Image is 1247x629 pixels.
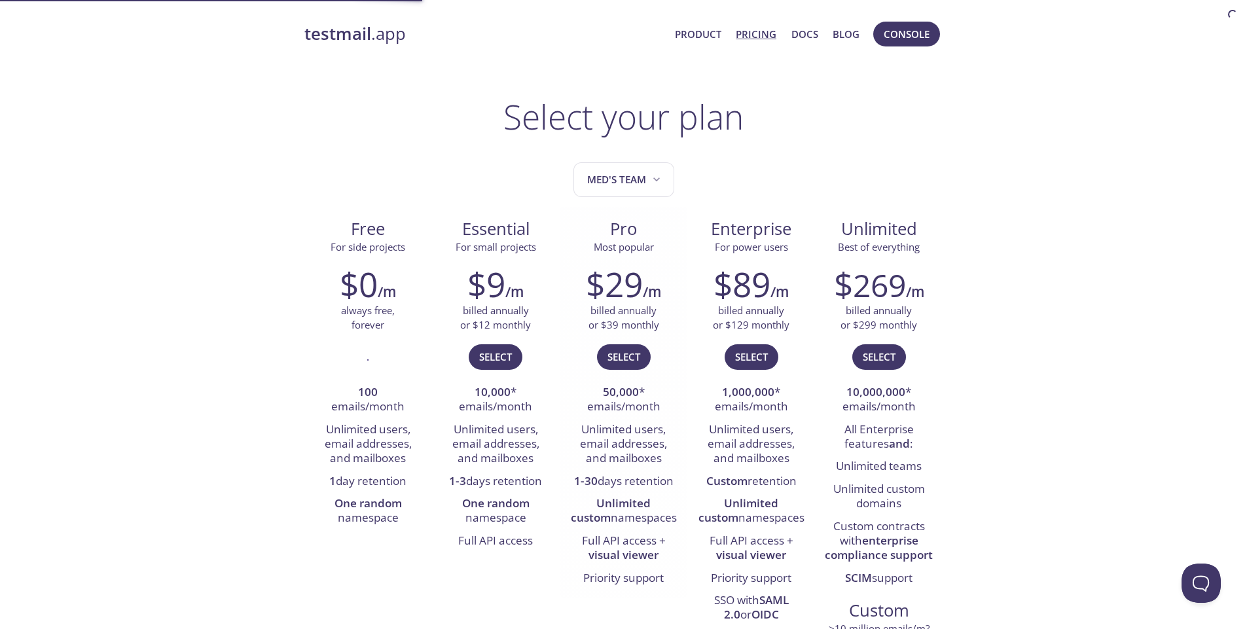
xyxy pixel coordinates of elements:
[825,516,933,567] li: Custom contracts with
[833,26,859,43] a: Blog
[770,281,789,303] h6: /m
[442,493,550,530] li: namespace
[675,26,721,43] a: Product
[329,473,336,488] strong: 1
[852,344,906,369] button: Select
[462,495,530,511] strong: One random
[587,171,663,189] span: Med's team
[873,22,940,46] button: Console
[607,348,640,365] span: Select
[569,493,678,530] li: namespaces
[884,26,930,43] span: Console
[340,264,378,304] h2: $0
[825,567,933,590] li: support
[588,304,659,332] p: billed annually or $39 monthly
[715,240,788,253] span: For power users
[889,436,910,451] strong: and
[588,547,659,562] strong: visual viewer
[697,471,805,493] li: retention
[906,281,924,303] h6: /m
[840,304,917,332] p: billed annually or $299 monthly
[825,456,933,478] li: Unlimited teams
[314,471,422,493] li: day retention
[594,240,654,253] span: Most popular
[853,264,906,306] span: 269
[442,382,550,419] li: * emails/month
[725,344,778,369] button: Select
[442,471,550,493] li: days retention
[838,240,920,253] span: Best of everything
[469,344,522,369] button: Select
[586,264,643,304] h2: $29
[697,419,805,471] li: Unlimited users, email addresses, and mailboxes
[697,567,805,590] li: Priority support
[569,530,678,567] li: Full API access +
[574,473,598,488] strong: 1-30
[846,384,905,399] strong: 10,000,000
[751,607,779,622] strong: OIDC
[825,419,933,456] li: All Enterprise features :
[825,600,932,622] span: Custom
[697,590,805,627] li: SSO with or
[845,570,872,585] strong: SCIM
[341,304,395,332] p: always free, forever
[467,264,505,304] h2: $9
[722,384,774,399] strong: 1,000,000
[643,281,661,303] h6: /m
[571,495,651,525] strong: Unlimited custom
[304,23,665,45] a: testmail.app
[697,530,805,567] li: Full API access +
[358,384,378,399] strong: 100
[449,473,466,488] strong: 1-3
[825,382,933,419] li: * emails/month
[791,26,818,43] a: Docs
[716,547,786,562] strong: visual viewer
[735,348,768,365] span: Select
[841,217,917,240] span: Unlimited
[460,304,531,332] p: billed annually or $12 monthly
[331,240,405,253] span: For side projects
[834,264,906,304] h2: $
[569,471,678,493] li: days retention
[706,473,748,488] strong: Custom
[314,493,422,530] li: namespace
[314,382,422,419] li: emails/month
[479,348,512,365] span: Select
[736,26,776,43] a: Pricing
[863,348,895,365] span: Select
[456,240,536,253] span: For small projects
[505,281,524,303] h6: /m
[569,419,678,471] li: Unlimited users, email addresses, and mailboxes
[724,592,789,622] strong: SAML 2.0
[334,495,402,511] strong: One random
[443,218,549,240] span: Essential
[304,22,371,45] strong: testmail
[698,495,779,525] strong: Unlimited custom
[1182,564,1221,603] iframe: Help Scout Beacon - Open
[315,218,422,240] span: Free
[442,530,550,552] li: Full API access
[697,382,805,419] li: * emails/month
[569,382,678,419] li: * emails/month
[597,344,651,369] button: Select
[378,281,396,303] h6: /m
[603,384,639,399] strong: 50,000
[713,304,789,332] p: billed annually or $129 monthly
[714,264,770,304] h2: $89
[698,218,804,240] span: Enterprise
[825,533,933,562] strong: enterprise compliance support
[573,162,674,197] button: Med's team
[314,419,422,471] li: Unlimited users, email addresses, and mailboxes
[475,384,511,399] strong: 10,000
[570,218,677,240] span: Pro
[569,567,678,590] li: Priority support
[697,493,805,530] li: namespaces
[442,419,550,471] li: Unlimited users, email addresses, and mailboxes
[503,97,744,136] h1: Select your plan
[825,478,933,516] li: Unlimited custom domains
